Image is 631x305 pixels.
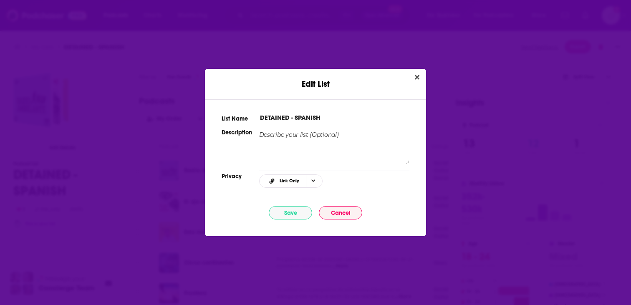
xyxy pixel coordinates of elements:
span: Link Only [280,179,299,183]
h3: Description [222,127,249,166]
h2: Choose Privacy [259,174,335,188]
button: Save [269,206,312,219]
input: My Custom List [259,113,409,122]
button: Choose Privacy [259,174,323,188]
div: Edit List [205,69,426,89]
h3: List Name [222,113,249,122]
button: Close [411,72,423,83]
button: Cancel [319,206,362,219]
h3: Privacy [222,171,249,188]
